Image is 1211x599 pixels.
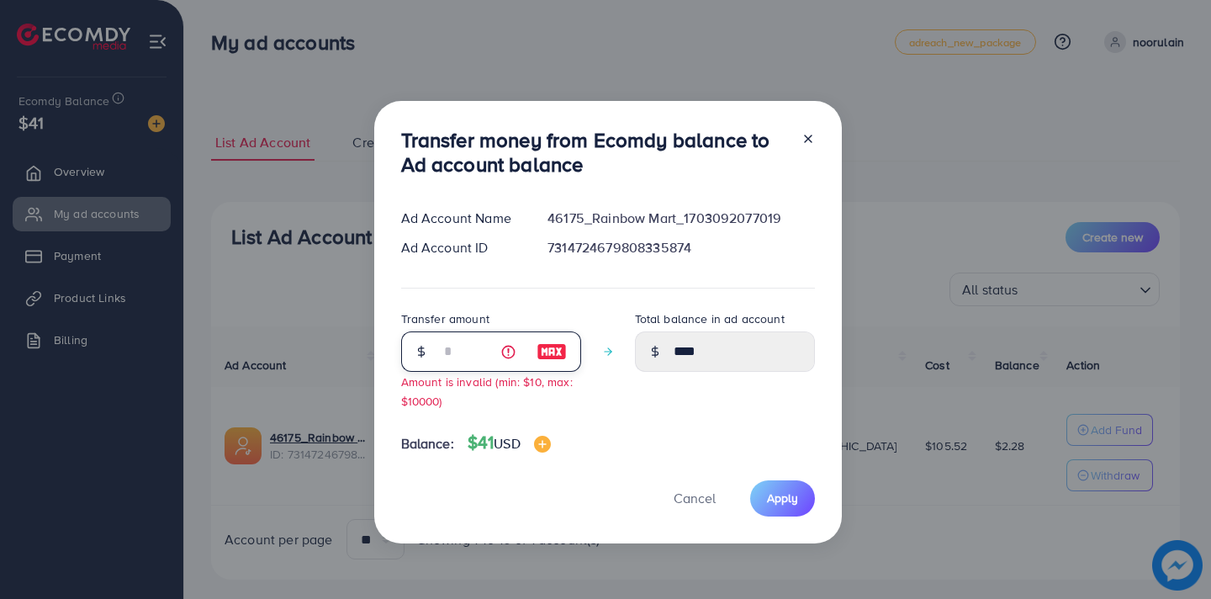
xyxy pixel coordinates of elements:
label: Total balance in ad account [635,310,785,327]
h4: $41 [468,432,551,453]
span: USD [494,434,520,453]
div: Ad Account Name [388,209,535,228]
div: 7314724679808335874 [534,238,828,257]
label: Transfer amount [401,310,489,327]
span: Balance: [401,434,454,453]
button: Cancel [653,480,737,517]
span: Apply [767,490,798,506]
h3: Transfer money from Ecomdy balance to Ad account balance [401,128,788,177]
img: image [537,342,567,362]
span: Cancel [674,489,716,507]
div: Ad Account ID [388,238,535,257]
img: image [534,436,551,453]
button: Apply [750,480,815,517]
div: 46175_Rainbow Mart_1703092077019 [534,209,828,228]
small: Amount is invalid (min: $10, max: $10000) [401,374,573,409]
